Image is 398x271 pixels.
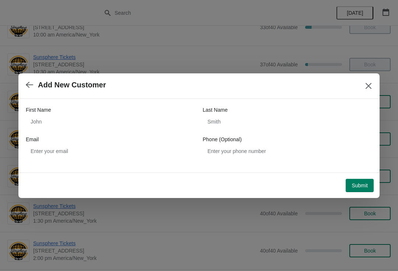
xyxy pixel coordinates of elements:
[26,115,195,128] input: John
[203,136,242,143] label: Phone (Optional)
[38,81,106,89] h2: Add New Customer
[26,136,39,143] label: Email
[203,145,372,158] input: Enter your phone number
[26,106,51,114] label: First Name
[203,106,228,114] label: Last Name
[362,79,375,93] button: Close
[352,183,368,188] span: Submit
[203,115,372,128] input: Smith
[346,179,374,192] button: Submit
[26,145,195,158] input: Enter your email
